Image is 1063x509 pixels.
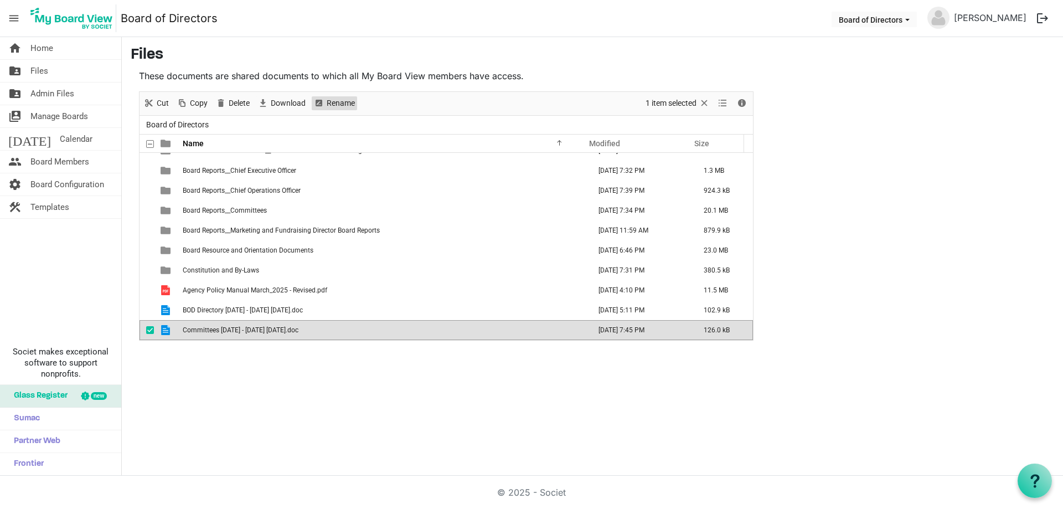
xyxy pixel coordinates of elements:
[183,139,204,148] span: Name
[5,346,116,379] span: Societ makes exceptional software to support nonprofits.
[179,260,587,280] td: Constitution and By-Laws is template cell column header Name
[154,300,179,320] td: is template cell column header type
[156,96,170,110] span: Cut
[587,200,692,220] td: September 23, 2025 7:34 PM column header Modified
[3,8,24,29] span: menu
[587,161,692,181] td: September 23, 2025 7:32 PM column header Modified
[140,161,154,181] td: checkbox
[30,151,89,173] span: Board Members
[154,280,179,300] td: is template cell column header type
[692,200,753,220] td: 20.1 MB is template cell column header Size
[179,161,587,181] td: Board Reports__Chief Executive Officer is template cell column header Name
[30,105,88,127] span: Manage Boards
[144,118,211,132] span: Board of Directors
[256,96,308,110] button: Download
[692,161,753,181] td: 1.3 MB is template cell column header Size
[179,320,587,340] td: Committees 2025 - 2026 10-15-2025.doc is template cell column header Name
[950,7,1031,29] a: [PERSON_NAME]
[154,181,179,200] td: is template cell column header type
[60,128,92,150] span: Calendar
[189,96,209,110] span: Copy
[8,83,22,105] span: folder_shared
[692,300,753,320] td: 102.9 kB is template cell column header Size
[140,181,154,200] td: checkbox
[173,92,211,115] div: Copy
[8,453,44,475] span: Frontier
[179,220,587,240] td: Board Reports__Marketing and Fundraising Director Board Reports is template cell column header Name
[692,220,753,240] td: 879.9 kB is template cell column header Size
[140,300,154,320] td: checkbox
[30,196,69,218] span: Templates
[309,92,359,115] div: Rename
[587,181,692,200] td: September 23, 2025 7:39 PM column header Modified
[832,12,917,27] button: Board of Directors dropdownbutton
[27,4,116,32] img: My Board View Logo
[587,280,692,300] td: April 25, 2025 4:10 PM column header Modified
[214,96,252,110] button: Delete
[140,320,154,340] td: checkbox
[131,46,1054,65] h3: Files
[183,266,259,274] span: Constitution and By-Laws
[8,173,22,196] span: settings
[587,300,692,320] td: September 16, 2025 5:11 PM column header Modified
[30,173,104,196] span: Board Configuration
[8,128,51,150] span: [DATE]
[587,220,692,240] td: June 27, 2025 11:59 AM column header Modified
[587,320,692,340] td: October 15, 2025 7:45 PM column header Modified
[91,392,107,400] div: new
[8,385,68,407] span: Glass Register
[154,220,179,240] td: is template cell column header type
[587,240,692,260] td: September 16, 2025 6:46 PM column header Modified
[179,181,587,200] td: Board Reports__Chief Operations Officer is template cell column header Name
[692,240,753,260] td: 23.0 MB is template cell column header Size
[8,408,40,430] span: Sumac
[30,60,48,82] span: Files
[716,96,729,110] button: View dropdownbutton
[587,260,692,280] td: June 30, 2025 7:31 PM column header Modified
[183,286,327,294] span: Agency Policy Manual March_2025 - Revised.pdf
[1031,7,1054,30] button: logout
[270,96,307,110] span: Download
[183,167,296,174] span: Board Reports__Chief Executive Officer
[714,92,732,115] div: View
[8,151,22,173] span: people
[183,147,365,155] span: Board of Directors Schedule__Board and Committee Meetings
[183,306,303,314] span: BOD Directory [DATE] - [DATE] [DATE].doc
[735,96,750,110] button: Details
[183,246,313,254] span: Board Resource and Orientation Documents
[694,139,709,148] span: Size
[927,7,950,29] img: no-profile-picture.svg
[642,92,714,115] div: Clear selection
[183,326,298,334] span: Committees [DATE] - [DATE] [DATE].doc
[183,207,267,214] span: Board Reports__Committees
[154,240,179,260] td: is template cell column header type
[179,300,587,320] td: BOD Directory 2025 - 2026 8-28-2025.doc is template cell column header Name
[154,200,179,220] td: is template cell column header type
[589,139,620,148] span: Modified
[179,200,587,220] td: Board Reports__Committees is template cell column header Name
[692,320,753,340] td: 126.0 kB is template cell column header Size
[183,187,301,194] span: Board Reports__Chief Operations Officer
[154,260,179,280] td: is template cell column header type
[8,60,22,82] span: folder_shared
[692,260,753,280] td: 380.5 kB is template cell column header Size
[140,220,154,240] td: checkbox
[139,69,754,83] p: These documents are shared documents to which all My Board View members have access.
[497,487,566,498] a: © 2025 - Societ
[140,200,154,220] td: checkbox
[179,280,587,300] td: Agency Policy Manual March_2025 - Revised.pdf is template cell column header Name
[179,240,587,260] td: Board Resource and Orientation Documents is template cell column header Name
[140,280,154,300] td: checkbox
[121,7,218,29] a: Board of Directors
[140,240,154,260] td: checkbox
[228,96,251,110] span: Delete
[142,96,171,110] button: Cut
[8,37,22,59] span: home
[154,320,179,340] td: is template cell column header type
[30,83,74,105] span: Admin Files
[644,96,698,110] span: 1 item selected
[692,280,753,300] td: 11.5 MB is template cell column header Size
[644,96,712,110] button: Selection
[732,92,751,115] div: Details
[183,227,380,234] span: Board Reports__Marketing and Fundraising Director Board Reports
